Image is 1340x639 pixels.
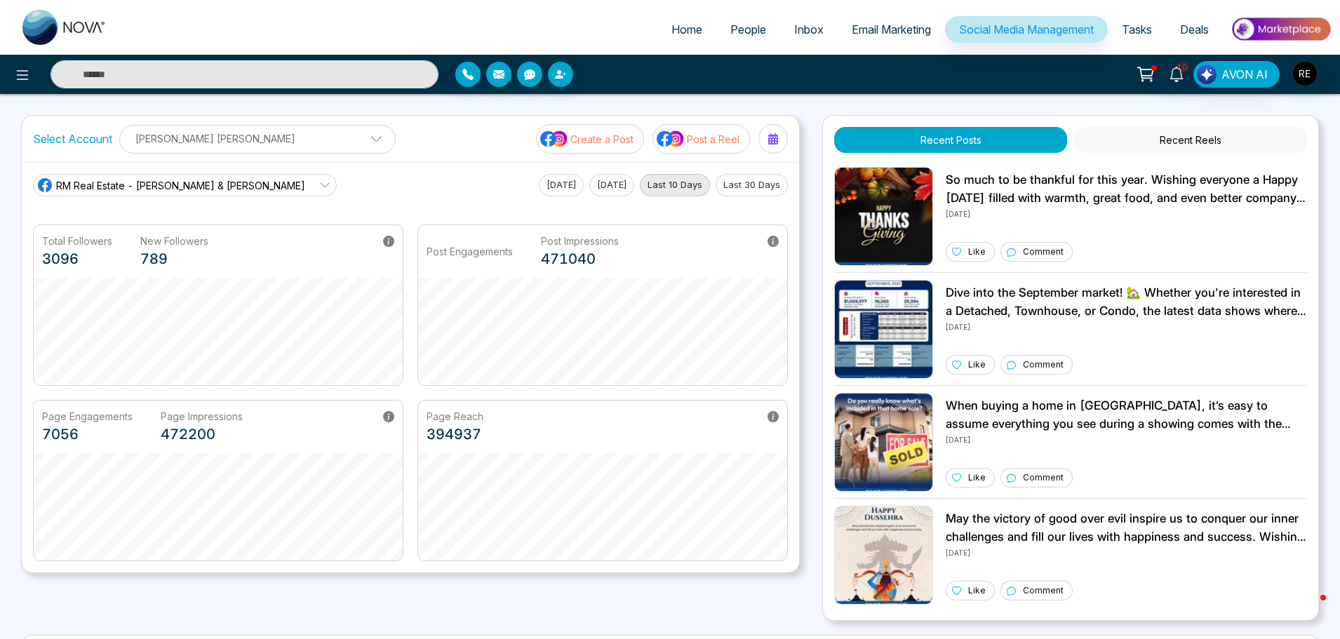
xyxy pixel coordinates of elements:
p: Post a Reel [687,132,739,147]
p: Dive into the September market! 🏡 Whether you're interested in a Detached, Townhouse, or Condo, t... [946,284,1307,320]
img: Unable to load img. [834,280,933,379]
img: Nova CRM Logo [22,10,107,45]
img: User Avatar [1293,62,1317,86]
img: Unable to load img. [834,393,933,492]
p: Comment [1023,584,1064,597]
p: Post Engagements [427,244,513,259]
a: Home [657,16,716,43]
p: Page Reach [427,409,483,424]
button: [DATE] [539,174,584,196]
p: Create a Post [570,132,634,147]
p: [DATE] [946,546,1307,558]
p: Comment [1023,245,1064,258]
label: Select Account [33,130,112,147]
img: Unable to load img. [834,167,933,266]
span: Social Media Management [959,22,1094,36]
p: 789 [140,248,208,269]
span: Home [671,22,702,36]
p: 7056 [42,424,133,445]
button: social-media-iconCreate a Post [536,124,644,154]
p: 394937 [427,424,483,445]
img: social-media-icon [540,130,568,148]
img: Lead Flow [1197,65,1217,84]
p: Total Followers [42,234,112,248]
p: Page Engagements [42,409,133,424]
p: Comment [1023,471,1064,484]
p: [DATE] [946,320,1307,332]
span: Email Marketing [852,22,931,36]
p: Like [968,471,986,484]
a: 10 [1160,61,1193,86]
span: AVON AI [1221,66,1268,83]
p: So much to be thankful for this year. Wishing everyone a Happy [DATE] filled with warmth, great f... [946,171,1307,207]
button: Recent Posts [834,127,1067,153]
p: [DATE] [946,207,1307,220]
button: Last 30 Days [716,174,788,196]
img: Market-place.gif [1230,13,1332,45]
span: 10 [1177,61,1189,74]
a: People [716,16,780,43]
a: Social Media Management [945,16,1108,43]
button: AVON AI [1193,61,1280,88]
a: Tasks [1108,16,1166,43]
span: Inbox [794,22,824,36]
span: Deals [1180,22,1209,36]
p: Like [968,245,986,258]
button: [DATE] [589,174,634,196]
img: social-media-icon [657,130,685,148]
p: Post Impressions [541,234,619,248]
a: Inbox [780,16,838,43]
img: Unable to load img. [834,506,933,605]
p: 3096 [42,248,112,269]
p: [DATE] [946,433,1307,445]
p: May the victory of good over evil inspire us to conquer our inner challenges and fill our lives w... [946,510,1307,546]
p: [PERSON_NAME] [PERSON_NAME] [128,127,387,150]
a: Deals [1166,16,1223,43]
p: When buying a home in [GEOGRAPHIC_DATA], it’s easy to assume everything you see during a showing ... [946,397,1307,433]
span: RM Real Estate - [PERSON_NAME] & [PERSON_NAME] [56,178,305,193]
button: Last 10 Days [640,174,710,196]
p: 471040 [541,248,619,269]
p: Comment [1023,358,1064,371]
button: social-media-iconPost a Reel [652,124,750,154]
p: Page Impressions [161,409,243,424]
p: New Followers [140,234,208,248]
a: Email Marketing [838,16,945,43]
button: Recent Reels [1074,127,1307,153]
span: People [730,22,766,36]
iframe: Intercom live chat [1292,591,1326,625]
p: Like [968,584,986,597]
p: Like [968,358,986,371]
span: Tasks [1122,22,1152,36]
p: 472200 [161,424,243,445]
